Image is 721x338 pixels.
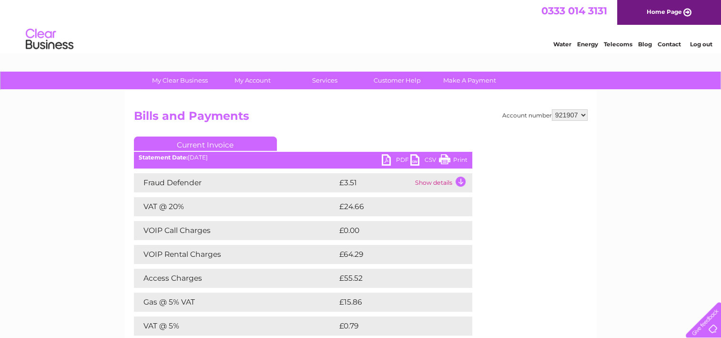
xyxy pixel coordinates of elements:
a: Blog [638,41,652,48]
a: 0333 014 3131 [541,5,607,17]
a: PDF [382,154,410,168]
a: Customer Help [358,72,437,89]
td: £55.52 [337,269,453,288]
a: Current Invoice [134,137,277,151]
td: VAT @ 5% [134,317,337,336]
b: Statement Date: [139,154,188,161]
td: VOIP Call Charges [134,221,337,240]
div: Account number [502,109,588,121]
div: Clear Business is a trading name of Verastar Limited (registered in [GEOGRAPHIC_DATA] No. 3667643... [136,5,586,46]
a: Make A Payment [430,72,509,89]
td: £3.51 [337,173,413,192]
h2: Bills and Payments [134,109,588,127]
a: Print [439,154,467,168]
a: Telecoms [604,41,632,48]
a: My Clear Business [141,72,219,89]
td: £0.00 [337,221,450,240]
td: Show details [413,173,472,192]
td: Fraud Defender [134,173,337,192]
a: Contact [658,41,681,48]
div: [DATE] [134,154,472,161]
td: £15.86 [337,293,452,312]
td: £0.79 [337,317,450,336]
a: My Account [213,72,292,89]
td: Gas @ 5% VAT [134,293,337,312]
td: £24.66 [337,197,454,216]
a: CSV [410,154,439,168]
td: VAT @ 20% [134,197,337,216]
img: logo.png [25,25,74,54]
td: £64.29 [337,245,453,264]
a: Services [285,72,364,89]
a: Log out [690,41,712,48]
td: Access Charges [134,269,337,288]
td: VOIP Rental Charges [134,245,337,264]
a: Water [553,41,571,48]
a: Energy [577,41,598,48]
